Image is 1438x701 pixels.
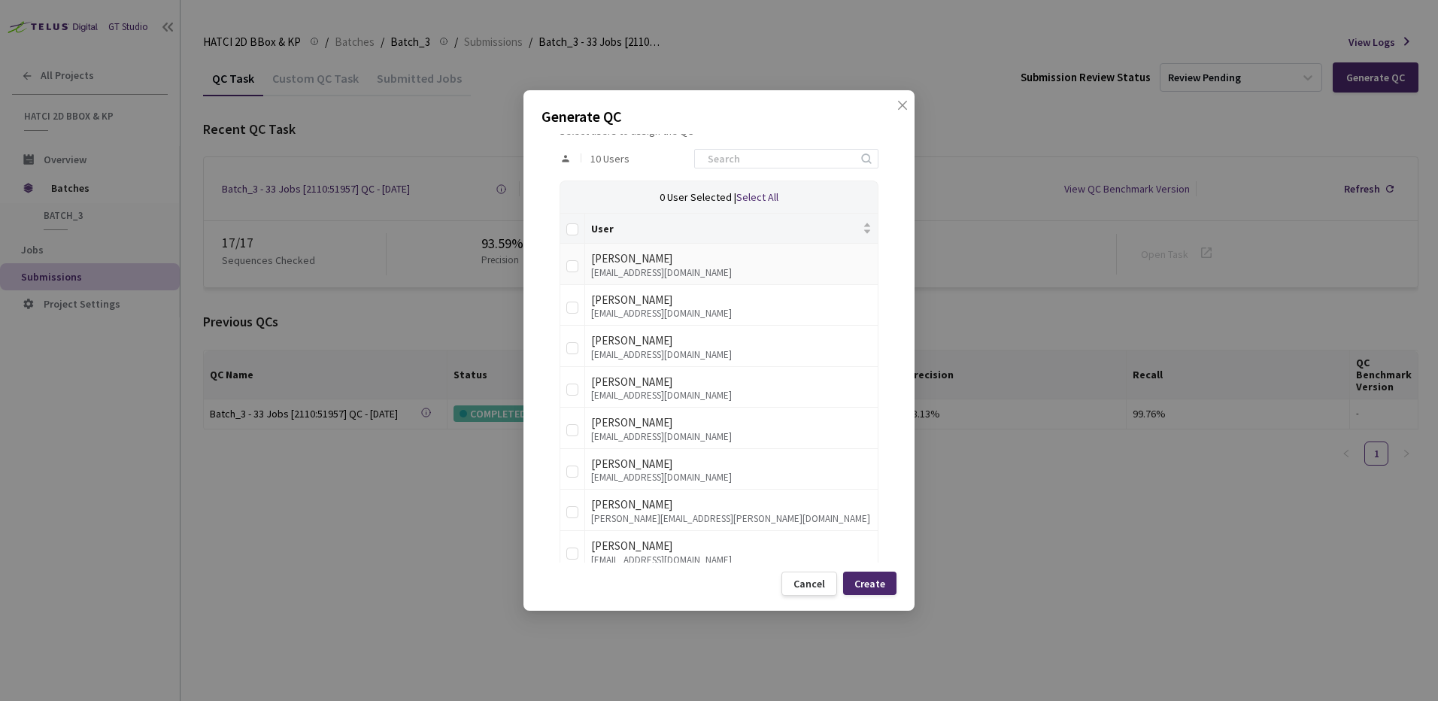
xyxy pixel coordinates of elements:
input: Search [699,150,859,168]
div: [PERSON_NAME][EMAIL_ADDRESS][PERSON_NAME][DOMAIN_NAME] [591,514,872,524]
div: [PERSON_NAME] [591,455,872,473]
div: [EMAIL_ADDRESS][DOMAIN_NAME] [591,472,872,483]
div: [PERSON_NAME] [591,414,872,432]
div: [EMAIL_ADDRESS][DOMAIN_NAME] [591,432,872,442]
div: [EMAIL_ADDRESS][DOMAIN_NAME] [591,350,872,360]
div: [EMAIL_ADDRESS][DOMAIN_NAME] [591,268,872,278]
span: Select All [736,190,778,204]
div: [EMAIL_ADDRESS][DOMAIN_NAME] [591,308,872,319]
div: [PERSON_NAME] [591,537,872,555]
div: [EMAIL_ADDRESS][DOMAIN_NAME] [591,555,872,566]
div: [PERSON_NAME] [591,496,872,514]
span: User [591,223,860,235]
span: 0 User Selected | [660,190,736,204]
div: [PERSON_NAME] [591,291,872,309]
div: [EMAIL_ADDRESS][DOMAIN_NAME] [591,390,872,401]
span: 10 Users [590,153,630,165]
p: Generate QC [542,105,896,128]
div: [PERSON_NAME] [591,250,872,268]
button: Close [881,99,906,123]
div: Cancel [793,578,825,590]
div: Create [854,578,885,590]
div: Select users to assign the QC [560,125,878,137]
div: [PERSON_NAME] [591,373,872,391]
span: close [896,99,909,141]
th: User [585,214,878,244]
div: [PERSON_NAME] [591,332,872,350]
